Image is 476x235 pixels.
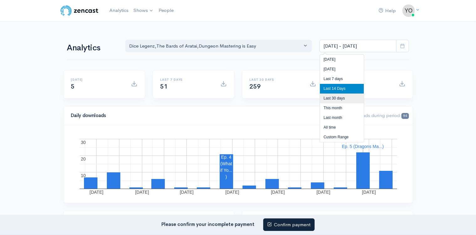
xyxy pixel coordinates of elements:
[316,190,330,195] text: [DATE]
[320,103,364,113] li: This month
[250,78,302,81] h6: Last 30 days
[71,113,338,118] h4: Daily downloads
[342,144,384,149] text: Ep. 5 (Dragons Ma...)
[319,40,396,53] input: analytics date range selector
[221,155,231,160] text: Ep. 4
[71,78,123,81] h6: [DATE]
[320,64,364,74] li: [DATE]
[320,113,364,123] li: Last month
[60,4,99,17] img: ZenCast Logo
[131,4,156,18] a: Shows
[225,190,239,195] text: [DATE]
[160,78,213,81] h6: Last 7 days
[362,190,376,195] text: [DATE]
[320,123,364,132] li: All time
[81,156,86,161] text: 20
[107,4,131,17] a: Analytics
[71,133,405,195] svg: A chart.
[160,83,168,90] span: 51
[376,4,399,18] a: Help
[320,74,364,84] li: Last 7 days
[81,140,86,145] text: 30
[339,78,391,81] h6: All time
[81,173,86,178] text: 10
[320,55,364,64] li: [DATE]
[89,190,103,195] text: [DATE]
[250,83,261,90] span: 259
[67,43,118,53] h1: Analytics
[346,112,409,118] span: Downloads during period:
[263,218,315,231] a: Confirm payment
[320,84,364,94] li: Last 14 Days
[225,174,227,179] text: )
[402,4,415,17] img: ...
[125,40,312,53] button: Dice Legenz, The Bards of Aratai, Dungeon Mastering is Easy
[129,43,302,50] div: Dice Legenz , The Bards of Aratai , Dungeon Mastering is Easy
[401,113,409,119] span: 94
[135,190,149,195] text: [DATE]
[180,190,193,195] text: [DATE]
[71,83,75,90] span: 5
[320,132,364,142] li: Custom Range
[161,221,254,227] strong: Please confirm your incomplete payment
[271,190,285,195] text: [DATE]
[156,4,176,17] a: People
[320,94,364,103] li: Last 30 days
